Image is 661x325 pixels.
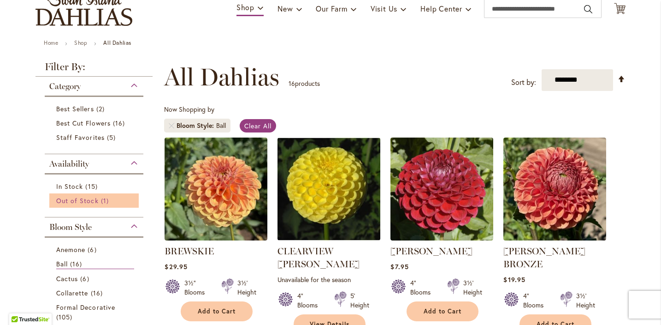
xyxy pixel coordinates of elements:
[169,123,174,128] a: Remove Bloom Style Ball
[390,246,472,257] a: [PERSON_NAME]
[236,2,254,12] span: Shop
[96,104,107,114] span: 2
[316,4,347,13] span: Our Farm
[56,288,134,298] a: Collarette 16
[74,39,87,46] a: Shop
[390,234,493,242] a: CORNEL
[390,138,493,241] img: CORNEL
[184,278,210,297] div: 3½" Blooms
[237,278,256,297] div: 3½' Height
[56,274,134,283] a: Cactus 6
[56,302,134,322] a: Formal Decorative 105
[56,245,134,254] a: Anemone 6
[503,138,606,241] img: CORNEL BRONZE
[289,79,295,88] span: 16
[56,181,134,191] a: In Stock 15
[56,312,75,322] span: 105
[463,278,482,297] div: 3½' Height
[56,289,89,297] span: Collarette
[576,291,595,310] div: 3½' Height
[523,291,549,310] div: 4" Blooms
[103,39,131,46] strong: All Dahlias
[56,119,111,127] span: Best Cut Flowers
[56,118,134,128] a: Best Cut Flowers
[240,119,276,132] a: Clear All
[56,259,68,268] span: Ball
[85,181,100,191] span: 15
[49,81,81,91] span: Category
[56,274,78,283] span: Cactus
[216,121,226,130] div: Ball
[7,292,33,318] iframe: Launch Accessibility Center
[165,138,267,241] img: BREWSKIE
[56,303,115,312] span: Formal Decorative
[56,196,134,205] a: Out of Stock 1
[56,104,134,114] a: Best Sellers
[407,301,478,321] button: Add to Cart
[56,196,99,205] span: Out of Stock
[503,234,606,242] a: CORNEL BRONZE
[56,132,134,142] a: Staff Favorites
[49,159,89,169] span: Availability
[165,262,187,271] span: $29.95
[297,291,323,310] div: 4" Blooms
[244,121,271,130] span: Clear All
[80,274,91,283] span: 6
[49,222,92,232] span: Bloom Style
[410,278,436,297] div: 4" Blooms
[289,76,320,91] p: products
[56,245,85,254] span: Anemone
[371,4,397,13] span: Visit Us
[177,121,216,130] span: Bloom Style
[164,105,214,114] span: Now Shopping by
[165,234,267,242] a: BREWSKIE
[424,307,461,315] span: Add to Cart
[277,275,380,284] p: Unavailable for the season
[44,39,58,46] a: Home
[277,234,380,242] a: CLEARVIEW DANIEL
[35,62,153,77] strong: Filter By:
[503,246,585,270] a: [PERSON_NAME] BRONZE
[390,262,408,271] span: $7.95
[88,245,99,254] span: 6
[107,132,118,142] span: 5
[70,259,84,269] span: 16
[511,74,536,91] label: Sort by:
[165,246,214,257] a: BREWSKIE
[277,246,360,270] a: CLEARVIEW [PERSON_NAME]
[503,275,525,284] span: $19.95
[56,182,83,191] span: In Stock
[181,301,253,321] button: Add to Cart
[164,63,279,91] span: All Dahlias
[101,196,111,205] span: 1
[198,307,236,315] span: Add to Cart
[113,118,127,128] span: 16
[420,4,462,13] span: Help Center
[56,133,105,142] span: Staff Favorites
[350,291,369,310] div: 5' Height
[91,288,105,298] span: 16
[277,4,293,13] span: New
[56,104,94,113] span: Best Sellers
[56,259,134,269] a: Ball 16
[277,138,380,241] img: CLEARVIEW DANIEL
